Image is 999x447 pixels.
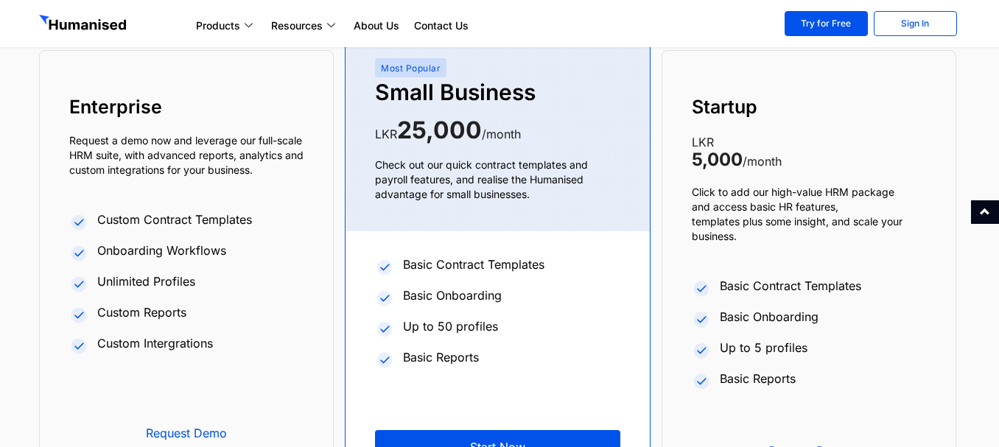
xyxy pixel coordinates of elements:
h5: Startup [692,95,926,119]
p: Check out our quick contract templates and payroll features, and realise the Humanised advantage ... [375,158,620,202]
span: Onboarding Workflows [94,242,226,259]
p: LKR /month [692,133,926,170]
span: Up to 5 profiles [716,339,807,356]
span: Basic Onboarding [716,308,819,325]
strong: 5,000 [692,149,743,170]
a: Try for Free [785,11,868,36]
a: Products [189,17,264,35]
span: Up to 50 profiles [399,317,498,335]
span: Custom Contract Templates [94,211,252,228]
span: Most Popular [381,63,441,74]
strong: 25,000 [397,116,482,144]
div: LKR /month [375,122,620,143]
span: Custom Intergrations [94,334,213,352]
span: Basic Reports [716,370,796,387]
a: Resources [264,17,346,35]
span: Basic Reports [399,348,479,366]
a: Contact Us [407,17,476,35]
p: Click to add our high-value HRM package and access basic HR features, templates plus some insight... [692,185,926,244]
span: Request Demo [91,427,281,439]
h5: Enterprise [69,95,304,119]
span: Basic Contract Templates [716,277,861,295]
p: Request a demo now and leverage our full-scale HRM suite, with advanced reports, analytics and cu... [69,133,304,177]
span: Basic Contract Templates [399,256,544,273]
h5: Small Business [375,77,620,107]
a: About Us [346,17,407,35]
span: Custom Reports [94,303,186,321]
a: Sign In [874,11,957,36]
img: GetHumanised Logo [39,15,129,34]
span: Basic Onboarding [399,286,502,304]
span: Unlimited Profiles [94,272,195,290]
